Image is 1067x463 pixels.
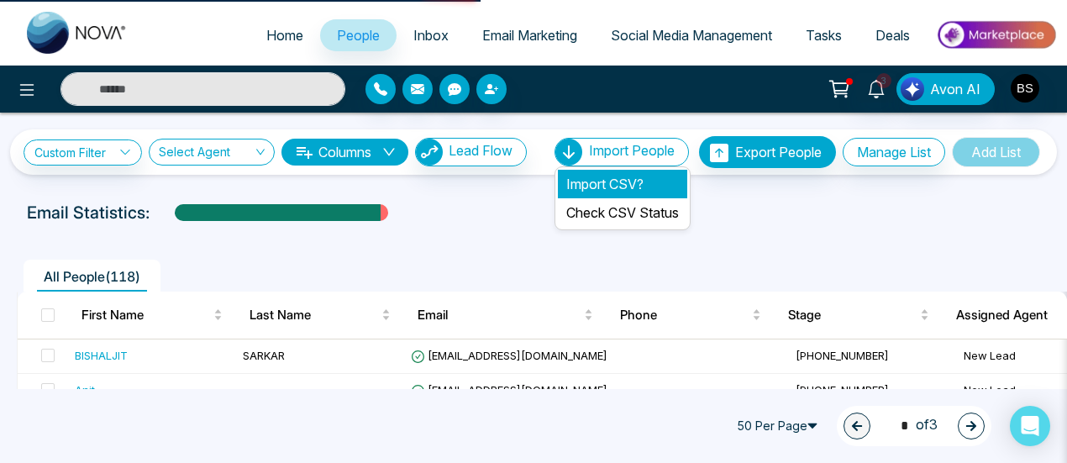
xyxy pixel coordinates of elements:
[620,305,749,325] span: Phone
[75,347,128,364] div: BISHALJIT
[337,27,380,44] span: People
[796,349,889,362] span: [PHONE_NUMBER]
[250,305,378,325] span: Last Name
[566,204,679,221] a: Check CSV Status
[843,138,945,166] button: Manage List
[589,142,675,159] span: Import People
[418,305,581,325] span: Email
[411,349,607,362] span: [EMAIL_ADDRESS][DOMAIN_NAME]
[1011,74,1039,103] img: User Avatar
[788,305,917,325] span: Stage
[281,139,408,166] button: Columnsdown
[775,292,943,339] th: Stage
[465,19,594,51] a: Email Marketing
[789,19,859,51] a: Tasks
[891,414,938,437] span: of 3
[611,27,772,44] span: Social Media Management
[449,142,512,159] span: Lead Flow
[482,27,577,44] span: Email Marketing
[75,381,95,398] div: Anit
[37,268,147,285] span: All People ( 118 )
[27,200,150,225] p: Email Statistics:
[81,305,210,325] span: First Name
[320,19,397,51] a: People
[729,413,830,439] span: 50 Per Page
[411,383,607,397] span: [EMAIL_ADDRESS][DOMAIN_NAME]
[236,292,404,339] th: Last Name
[735,144,822,160] span: Export People
[806,27,842,44] span: Tasks
[594,19,789,51] a: Social Media Management
[243,349,285,362] span: SARKAR
[408,138,527,166] a: Lead FlowLead Flow
[896,73,995,105] button: Avon AI
[558,170,687,198] li: Import CSV?
[415,138,527,166] button: Lead Flow
[266,27,303,44] span: Home
[876,73,891,88] span: 3
[607,292,775,339] th: Phone
[413,27,449,44] span: Inbox
[382,145,396,159] span: down
[397,19,465,51] a: Inbox
[901,77,924,101] img: Lead Flow
[875,27,910,44] span: Deals
[416,139,443,166] img: Lead Flow
[859,19,927,51] a: Deals
[796,383,889,397] span: [PHONE_NUMBER]
[24,139,142,166] a: Custom Filter
[699,136,836,168] button: Export People
[930,79,980,99] span: Avon AI
[68,292,236,339] th: First Name
[1010,406,1050,446] div: Open Intercom Messenger
[27,12,128,54] img: Nova CRM Logo
[250,19,320,51] a: Home
[856,73,896,103] a: 3
[935,16,1057,54] img: Market-place.gif
[404,292,607,339] th: Email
